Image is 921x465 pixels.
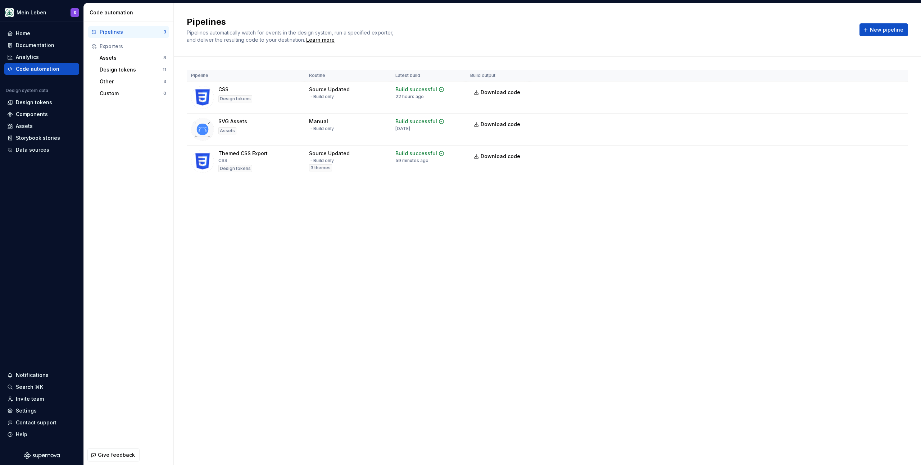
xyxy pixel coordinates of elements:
[100,43,166,50] div: Exporters
[16,99,52,106] div: Design tokens
[391,70,466,82] th: Latest build
[4,51,79,63] a: Analytics
[870,26,903,33] span: New pipeline
[470,86,525,99] a: Download code
[16,42,54,49] div: Documentation
[395,150,437,157] div: Build successful
[395,126,410,132] div: [DATE]
[218,158,227,164] div: CSS
[309,126,334,132] div: → Build only
[395,94,424,100] div: 22 hours ago
[100,66,163,73] div: Design tokens
[87,448,140,461] button: Give feedback
[218,86,228,93] div: CSS
[4,144,79,156] a: Data sources
[395,118,437,125] div: Build successful
[859,23,908,36] button: New pipeline
[4,405,79,416] a: Settings
[218,95,252,102] div: Design tokens
[309,158,334,164] div: → Build only
[97,88,169,99] button: Custom0
[163,91,166,96] div: 0
[4,97,79,108] a: Design tokens
[481,89,520,96] span: Download code
[218,127,236,134] div: Assets
[74,10,76,15] div: S
[97,76,169,87] button: Other3
[4,63,79,75] a: Code automation
[395,86,437,93] div: Build successful
[466,70,529,82] th: Build output
[4,369,79,381] button: Notifications
[4,429,79,440] button: Help
[90,9,171,16] div: Code automation
[100,78,163,85] div: Other
[163,29,166,35] div: 3
[218,150,268,157] div: Themed CSS Export
[309,118,328,125] div: Manual
[481,153,520,160] span: Download code
[16,383,43,391] div: Search ⌘K
[16,123,33,130] div: Assets
[163,79,166,84] div: 3
[16,111,48,118] div: Components
[305,37,336,43] span: .
[88,26,169,38] button: Pipelines3
[309,150,350,157] div: Source Updated
[310,165,331,171] span: 3 themes
[309,86,350,93] div: Source Updated
[481,121,520,128] span: Download code
[187,16,851,28] h2: Pipelines
[395,158,428,164] div: 59 minutes ago
[100,90,163,97] div: Custom
[305,70,391,82] th: Routine
[16,30,30,37] div: Home
[4,120,79,132] a: Assets
[16,372,49,379] div: Notifications
[4,40,79,51] a: Documentation
[4,417,79,428] button: Contact support
[16,65,59,73] div: Code automation
[187,70,305,82] th: Pipeline
[16,146,49,153] div: Data sources
[4,28,79,39] a: Home
[98,451,135,459] span: Give feedback
[97,64,169,75] button: Design tokens11
[100,54,163,61] div: Assets
[309,94,334,100] div: → Build only
[16,134,60,142] div: Storybook stories
[97,52,169,64] button: Assets8
[163,55,166,61] div: 8
[163,67,166,73] div: 11
[16,431,27,438] div: Help
[16,419,56,426] div: Contact support
[4,381,79,393] button: Search ⌘K
[218,165,252,172] div: Design tokens
[218,118,247,125] div: SVG Assets
[470,118,525,131] a: Download code
[6,88,48,93] div: Design system data
[4,132,79,144] a: Storybook stories
[306,36,335,43] a: Learn more
[100,28,163,36] div: Pipelines
[16,407,37,414] div: Settings
[17,9,46,16] div: Mein Leben
[16,395,44,402] div: Invite team
[5,8,14,17] img: df5db9ef-aba0-4771-bf51-9763b7497661.png
[24,452,60,459] svg: Supernova Logo
[470,150,525,163] a: Download code
[4,109,79,120] a: Components
[4,393,79,405] a: Invite team
[16,54,39,61] div: Analytics
[187,29,395,43] span: Pipelines automatically watch for events in the design system, run a specified exporter, and deli...
[1,5,82,20] button: Mein LebenS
